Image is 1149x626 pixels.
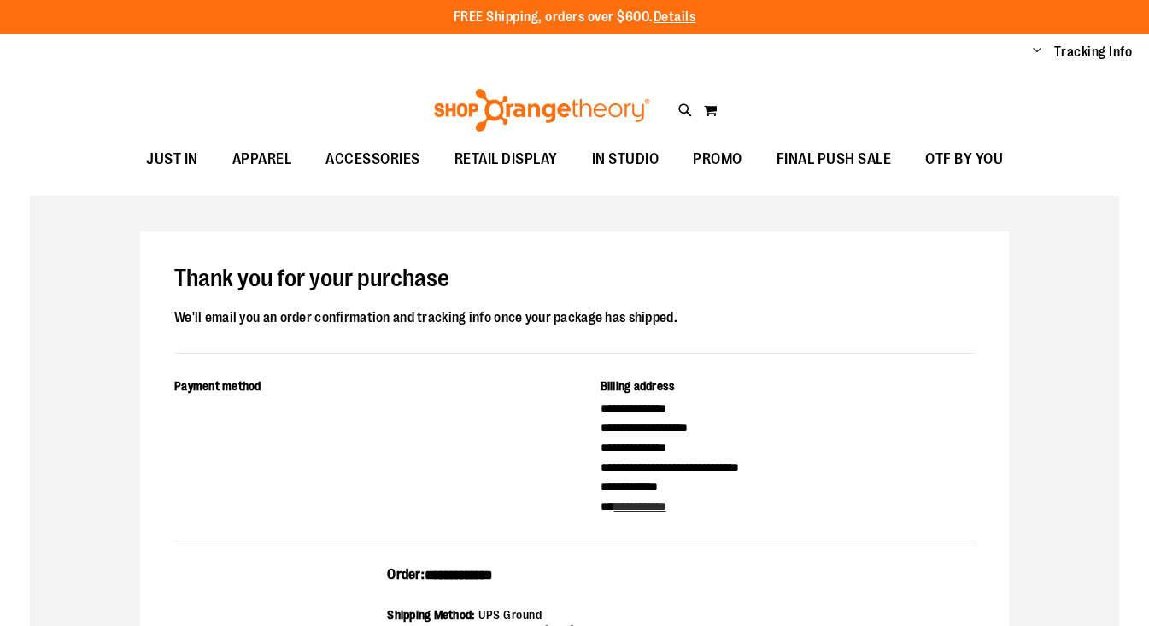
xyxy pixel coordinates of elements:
[437,140,575,179] a: RETAIL DISPLAY
[232,140,292,178] span: APPAREL
[1033,44,1041,61] button: Account menu
[676,140,759,179] a: PROMO
[146,140,198,178] span: JUST IN
[215,140,309,179] a: APPAREL
[575,140,677,179] a: IN STUDIO
[908,140,1020,179] a: OTF BY YOU
[454,140,558,178] span: RETAIL DISPLAY
[777,140,892,178] span: FINAL PUSH SALE
[592,140,660,178] span: IN STUDIO
[601,377,976,399] div: Billing address
[387,565,762,596] div: Order:
[454,8,696,27] p: FREE Shipping, orders over $600.
[925,140,1003,178] span: OTF BY YOU
[654,9,696,25] a: Details
[308,140,437,179] a: ACCESSORIES
[1054,43,1133,61] a: Tracking Info
[325,140,420,178] span: ACCESSORIES
[478,606,574,623] div: UPS Ground
[174,307,975,329] div: We'll email you an order confirmation and tracking info once your package has shipped.
[431,89,653,132] img: Shop Orangetheory
[174,266,975,293] h1: Thank you for your purchase
[759,140,909,179] a: FINAL PUSH SALE
[693,140,742,178] span: PROMO
[129,140,215,179] a: JUST IN
[174,377,549,399] div: Payment method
